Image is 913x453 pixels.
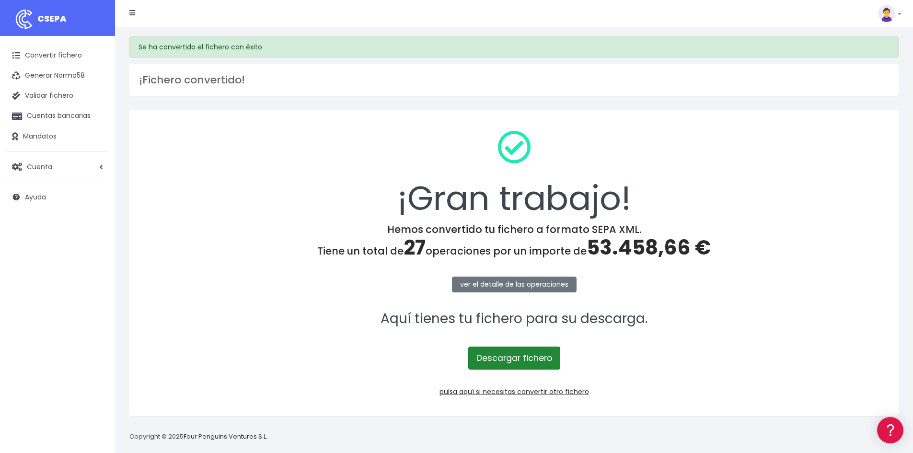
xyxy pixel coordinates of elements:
[10,81,182,96] a: Información general
[5,46,110,66] a: Convertir fichero
[10,256,182,273] button: Contáctanos
[878,5,895,22] img: profile
[468,347,560,370] a: Descargar fichero
[10,190,182,199] div: Facturación
[10,106,182,115] div: Convertir ficheros
[5,86,110,106] a: Validar fichero
[184,432,267,441] a: Four Penguins Ventures S.L.
[10,121,182,136] a: Formatos
[25,192,46,202] span: Ayuda
[10,206,182,221] a: General
[12,7,36,31] img: logo
[5,106,110,126] a: Cuentas bancarias
[27,162,52,171] span: Cuenta
[142,123,886,223] div: ¡Gran trabajo!
[142,308,886,330] p: Aquí tienes tu fichero para su descarga.
[10,245,182,260] a: API
[587,233,711,262] span: 53.458,66 €
[10,151,182,166] a: Videotutoriales
[10,67,182,76] div: Información general
[10,136,182,151] a: Problemas habituales
[142,223,886,260] h4: Hemos convertido tu fichero a formato SEPA XML. Tiene un total de operaciones por un importe de
[5,187,110,207] a: Ayuda
[5,66,110,86] a: Generar Norma58
[132,276,185,285] a: POWERED BY ENCHANT
[139,74,889,86] h3: ¡Fichero convertido!
[452,277,577,292] a: ver el detalle de las operaciones
[37,12,67,24] span: CSEPA
[129,36,899,58] div: Se ha convertido el fichero con éxito
[129,432,269,442] p: Copyright © 2025 .
[10,166,182,181] a: Perfiles de empresas
[404,233,426,262] span: 27
[5,127,110,147] a: Mandatos
[10,230,182,239] div: Programadores
[439,387,589,396] a: pulsa aquí si necesitas convertir otro fichero
[5,157,110,177] a: Cuenta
